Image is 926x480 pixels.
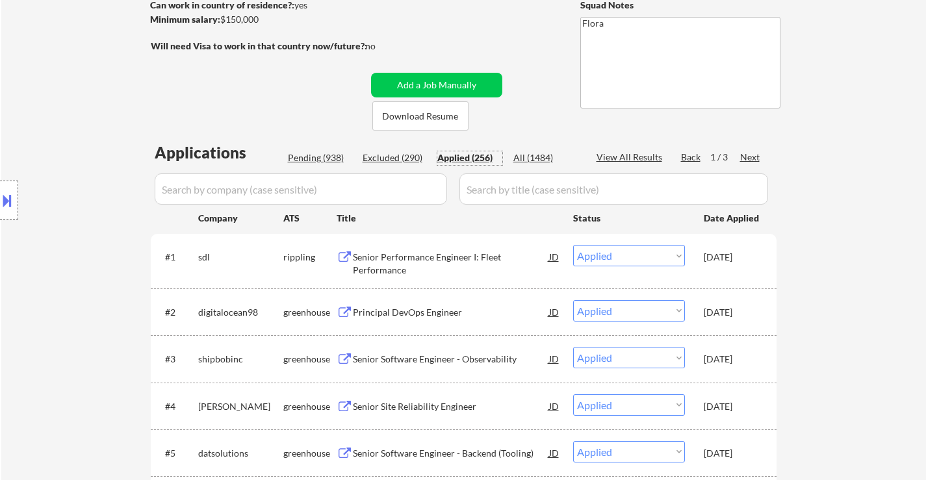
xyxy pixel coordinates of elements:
div: Senior Performance Engineer I: Fleet Performance [353,251,549,276]
div: JD [548,245,561,268]
div: Status [573,206,685,229]
div: Excluded (290) [363,151,428,164]
div: Principal DevOps Engineer [353,306,549,319]
div: View All Results [597,151,666,164]
div: All (1484) [513,151,578,164]
div: [DATE] [704,353,761,366]
div: JD [548,394,561,418]
div: greenhouse [283,306,337,319]
div: no [365,40,402,53]
div: #4 [165,400,188,413]
input: Search by company (case sensitive) [155,173,447,205]
div: [DATE] [704,447,761,460]
div: Senior Site Reliability Engineer [353,400,549,413]
div: Applied (256) [437,151,502,164]
button: Add a Job Manually [371,73,502,97]
div: [DATE] [704,251,761,264]
div: [DATE] [704,306,761,319]
div: Senior Software Engineer - Backend (Tooling) [353,447,549,460]
div: Pending (938) [288,151,353,164]
div: #3 [165,353,188,366]
div: JD [548,441,561,464]
div: greenhouse [283,353,337,366]
input: Search by title (case sensitive) [459,173,768,205]
div: [PERSON_NAME] [198,400,283,413]
div: Title [337,212,561,225]
div: #5 [165,447,188,460]
div: 1 / 3 [710,151,740,164]
div: sdl [198,251,283,264]
div: Date Applied [704,212,761,225]
strong: Will need Visa to work in that country now/future?: [151,40,367,51]
div: digitalocean98 [198,306,283,319]
div: JD [548,347,561,370]
div: $150,000 [150,13,367,26]
div: rippling [283,251,337,264]
div: [DATE] [704,400,761,413]
strong: Minimum salary: [150,14,220,25]
div: Company [198,212,283,225]
div: JD [548,300,561,323]
div: Next [740,151,761,164]
button: Download Resume [372,101,469,131]
div: greenhouse [283,400,337,413]
div: datsolutions [198,447,283,460]
div: greenhouse [283,447,337,460]
div: Senior Software Engineer - Observability [353,353,549,366]
div: shipbobinc [198,353,283,366]
div: ATS [283,212,337,225]
div: Back [681,151,702,164]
